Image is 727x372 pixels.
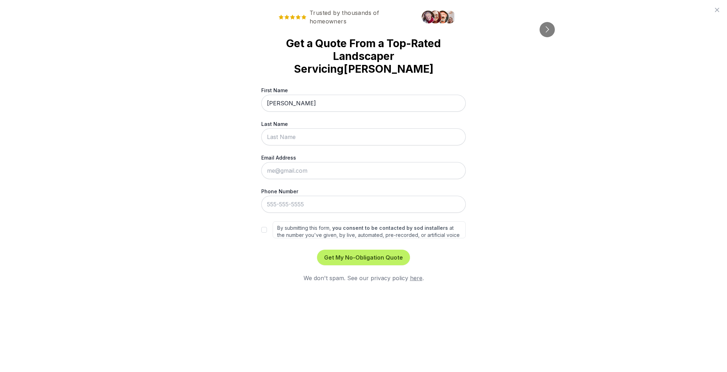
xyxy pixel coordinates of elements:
[261,274,466,282] div: We don't spam. See our privacy policy .
[261,188,466,195] label: Phone Number
[261,95,466,112] input: First Name
[540,22,555,37] button: Go to next slide
[273,221,466,238] label: By submitting this form, at the number you've given, by live, automated, pre-recorded, or artific...
[273,9,417,26] span: Trusted by thousands of homeowners
[273,37,454,75] strong: Get a Quote From a Top-Rated Landscaper Servicing [PERSON_NAME]
[261,196,466,213] input: 555-555-5555
[317,250,410,265] button: Get My No-Obligation Quote
[332,225,448,231] strong: you consent to be contacted by sod installers
[261,154,466,161] label: Email Address
[261,87,466,94] label: First Name
[410,274,422,282] a: here
[261,162,466,179] input: me@gmail.com
[261,128,466,145] input: Last Name
[261,120,466,128] label: Last Name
